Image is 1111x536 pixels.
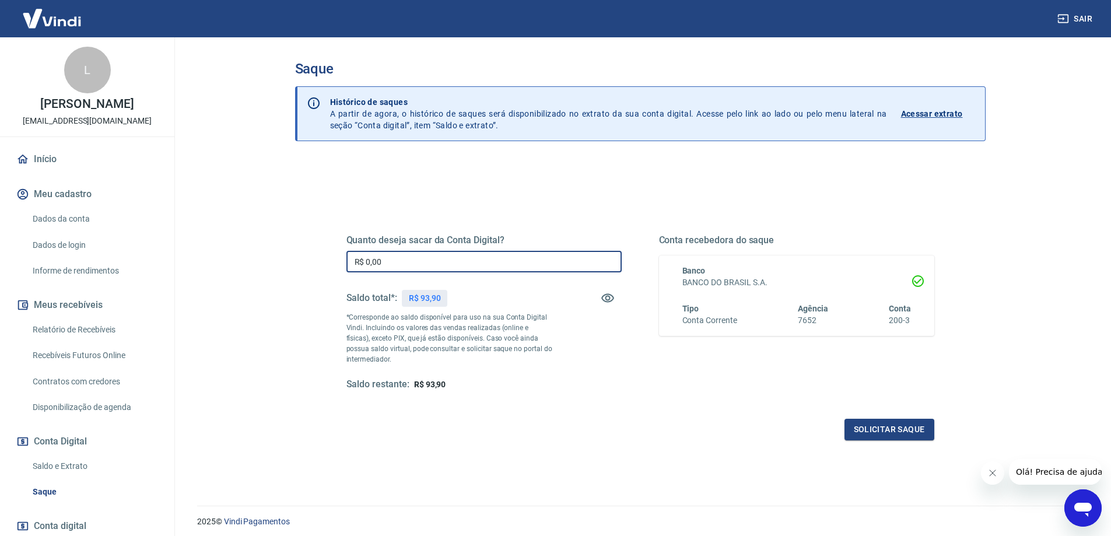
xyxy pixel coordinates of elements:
h5: Conta recebedora do saque [659,234,934,246]
a: Dados de login [28,233,160,257]
iframe: Mensagem da empresa [1009,459,1102,485]
h6: BANCO DO BRASIL S.A. [682,276,911,289]
img: Vindi [14,1,90,36]
h5: Saldo restante: [346,379,409,391]
a: Recebíveis Futuros Online [28,344,160,367]
iframe: Botão para abrir a janela de mensagens [1064,489,1102,527]
span: Conta digital [34,518,86,534]
button: Meus recebíveis [14,292,160,318]
button: Meu cadastro [14,181,160,207]
a: Início [14,146,160,172]
p: Histórico de saques [330,96,887,108]
div: L [64,47,111,93]
a: Acessar extrato [901,96,976,131]
a: Disponibilização de agenda [28,395,160,419]
a: Informe de rendimentos [28,259,160,283]
span: Conta [889,304,911,313]
p: A partir de agora, o histórico de saques será disponibilizado no extrato da sua conta digital. Ac... [330,96,887,131]
span: Agência [798,304,828,313]
p: 2025 © [197,516,1083,528]
h6: 7652 [798,314,828,327]
span: Olá! Precisa de ajuda? [7,8,98,17]
span: R$ 93,90 [414,380,446,389]
p: Acessar extrato [901,108,963,120]
p: *Corresponde ao saldo disponível para uso na sua Conta Digital Vindi. Incluindo os valores das ve... [346,312,553,365]
a: Dados da conta [28,207,160,231]
a: Saque [28,480,160,504]
h5: Quanto deseja sacar da Conta Digital? [346,234,622,246]
span: Banco [682,266,706,275]
a: Relatório de Recebíveis [28,318,160,342]
h3: Saque [295,61,986,77]
p: [EMAIL_ADDRESS][DOMAIN_NAME] [23,115,152,127]
h6: 200-3 [889,314,911,327]
a: Vindi Pagamentos [224,517,290,526]
button: Solicitar saque [844,419,934,440]
p: [PERSON_NAME] [40,98,134,110]
a: Saldo e Extrato [28,454,160,478]
button: Conta Digital [14,429,160,454]
h6: Conta Corrente [682,314,737,327]
a: Contratos com credores [28,370,160,394]
iframe: Fechar mensagem [981,461,1004,485]
h5: Saldo total*: [346,292,397,304]
p: R$ 93,90 [409,292,441,304]
span: Tipo [682,304,699,313]
button: Sair [1055,8,1097,30]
